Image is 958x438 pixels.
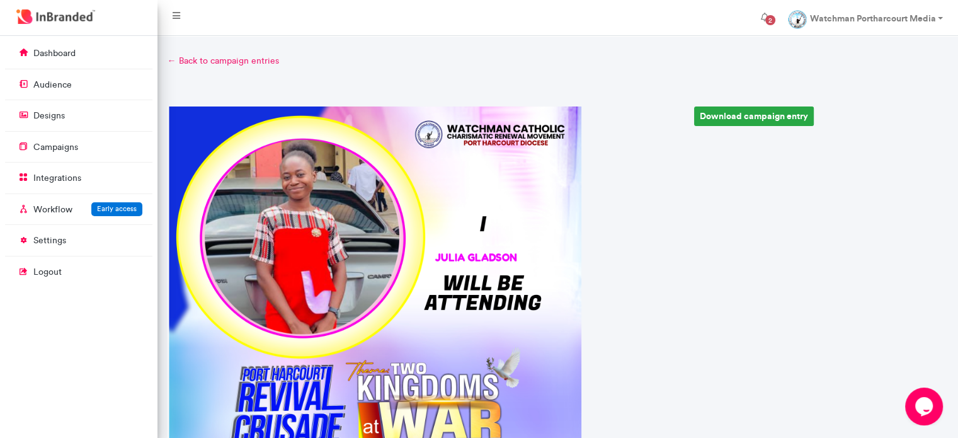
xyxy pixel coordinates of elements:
a: audience [5,72,152,96]
a: integrations [5,166,152,190]
span: Early access [97,204,137,213]
a: ← Back to campaign entries [168,55,949,67]
img: profile dp [788,10,807,29]
img: InBranded Logo [13,6,98,27]
a: Watchman Portharcourt Media [778,5,953,30]
strong: Watchman Portharcourt Media [809,13,935,24]
p: audience [33,79,72,91]
a: WorkflowEarly access [5,197,152,221]
a: Download campaign entry [694,107,814,126]
p: campaigns [33,141,78,154]
span: 2 [765,15,775,25]
p: dashboard [33,47,76,60]
a: designs [5,103,152,127]
p: designs [33,110,65,122]
p: Workflow [33,204,72,216]
p: settings [33,234,66,247]
a: campaigns [5,135,152,159]
a: settings [5,228,152,252]
iframe: chat widget [905,388,945,425]
a: dashboard [5,41,152,65]
p: logout [33,266,62,279]
p: integrations [33,172,81,185]
button: 2 [750,5,778,30]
